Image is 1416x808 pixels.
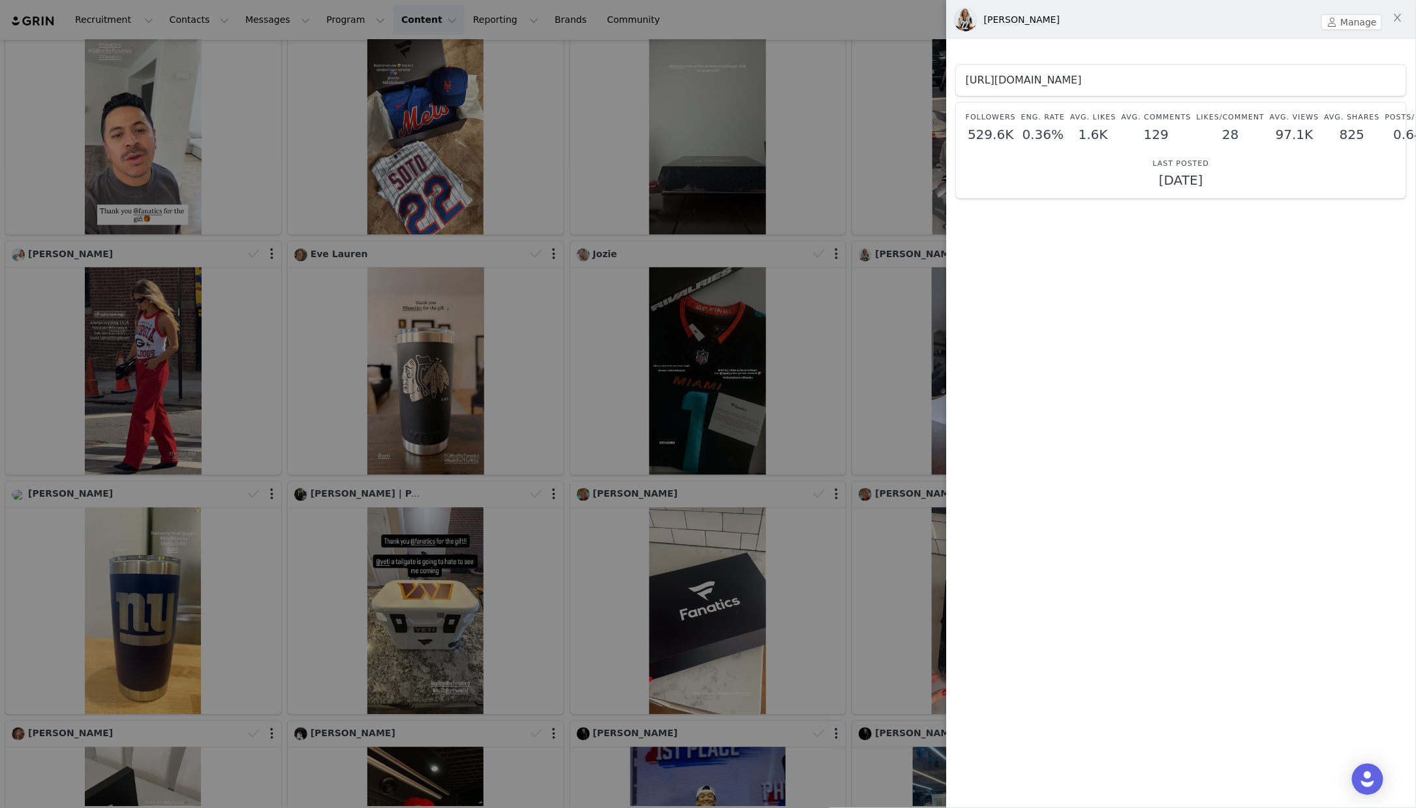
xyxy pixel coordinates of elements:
p: Eng. Rate [1021,112,1065,123]
p: Avg. Comments [1122,112,1192,123]
p: Avg. Views [1270,112,1319,123]
p: Avg. Shares [1325,112,1380,123]
p: 1.6K [1070,127,1116,143]
i: icon: close [1393,12,1403,23]
p: 28 [1197,127,1265,143]
p: Last Posted [966,159,1396,170]
img: Amanda Vance [954,8,977,31]
p: 0.36% [1021,127,1065,143]
p: 529.6K [966,127,1016,143]
p: Followers [966,112,1016,123]
p: 825 [1325,127,1380,143]
p: 129 [1122,127,1192,143]
p: Likes/Comment [1197,112,1265,123]
p: Avg. Likes [1070,112,1116,123]
div: [PERSON_NAME] [984,13,1060,27]
a: [URL][DOMAIN_NAME] [966,74,1082,86]
button: Manage [1321,14,1382,30]
p: 97.1K [1270,127,1319,143]
p: [DATE] [966,172,1396,189]
div: Open Intercom Messenger [1352,764,1383,795]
